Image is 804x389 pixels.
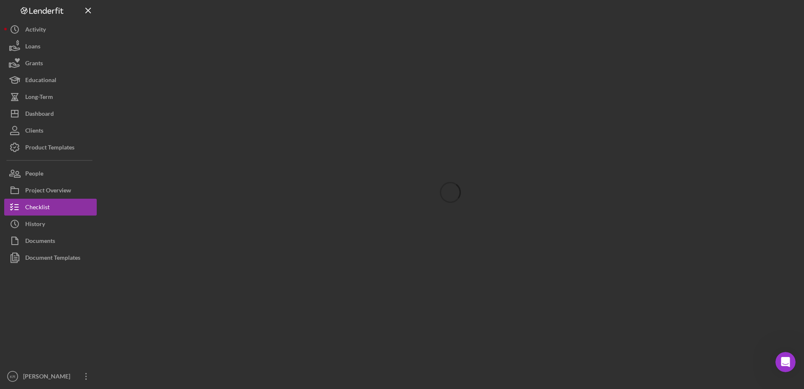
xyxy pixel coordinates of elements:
button: Document Templates [4,249,97,266]
button: Educational [4,72,97,88]
div: Documents [25,232,55,251]
div: Loans [25,38,40,57]
button: KR[PERSON_NAME] [4,368,97,385]
button: People [4,165,97,182]
div: Grants [25,55,43,74]
iframe: Intercom live chat [775,352,796,372]
button: go back [5,3,21,19]
button: Clients [4,122,97,139]
button: Project Overview [4,182,97,199]
button: History [4,216,97,232]
button: Loans [4,38,97,55]
div: Dashboard [25,105,54,124]
button: Activity [4,21,97,38]
span: 😐 [138,293,151,310]
div: Did this answer your question? [10,285,279,294]
span: 😞 [116,293,129,310]
div: Checklist [25,199,50,218]
div: Clients [25,122,43,141]
button: Long-Term [4,88,97,105]
span: neutral face reaction [134,293,156,310]
div: History [25,216,45,234]
button: Product Templates [4,139,97,156]
button: Grants [4,55,97,72]
div: [PERSON_NAME] [21,368,76,387]
button: Documents [4,232,97,249]
div: Close [269,3,284,19]
div: Educational [25,72,56,91]
span: disappointed reaction [112,293,134,310]
button: Dashboard [4,105,97,122]
a: Open in help center [111,321,178,328]
div: Product Templates [25,139,74,158]
div: Project Overview [25,182,71,201]
div: Activity [25,21,46,40]
div: Long-Term [25,88,53,107]
span: smiley reaction [156,293,177,310]
button: Checklist [4,199,97,216]
span: 😃 [160,293,172,310]
text: KR [10,374,15,379]
div: People [25,165,43,184]
button: Collapse window [253,3,269,19]
div: Document Templates [25,249,80,268]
